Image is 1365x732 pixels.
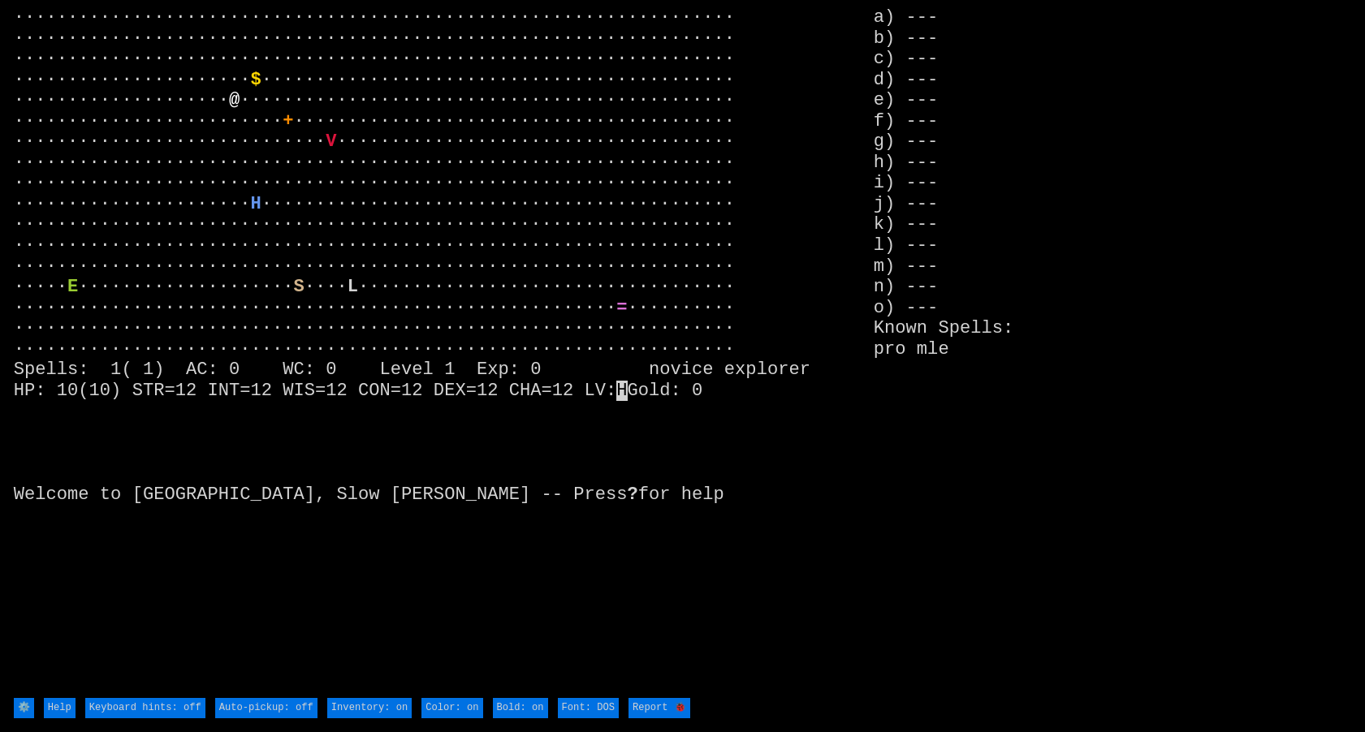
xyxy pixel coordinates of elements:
[250,194,261,214] font: H
[294,277,305,297] font: S
[558,698,619,719] input: Font: DOS
[348,277,358,297] font: L
[67,277,78,297] font: E
[628,484,638,505] b: ?
[250,70,261,90] font: $
[327,698,412,719] input: Inventory: on
[14,698,34,719] input: ⚙️
[629,698,690,719] input: Report 🐞
[85,698,205,719] input: Keyboard hints: off
[616,298,627,318] font: =
[421,698,482,719] input: Color: on
[215,698,317,719] input: Auto-pickup: off
[616,381,627,401] mark: H
[283,111,293,131] font: +
[493,698,548,719] input: Bold: on
[229,90,240,110] font: @
[44,698,76,719] input: Help
[326,131,336,152] font: V
[874,7,1351,695] stats: a) --- b) --- c) --- d) --- e) --- f) --- g) --- h) --- i) --- j) --- k) --- l) --- m) --- n) ---...
[14,7,874,695] larn: ··································································· ·····························...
